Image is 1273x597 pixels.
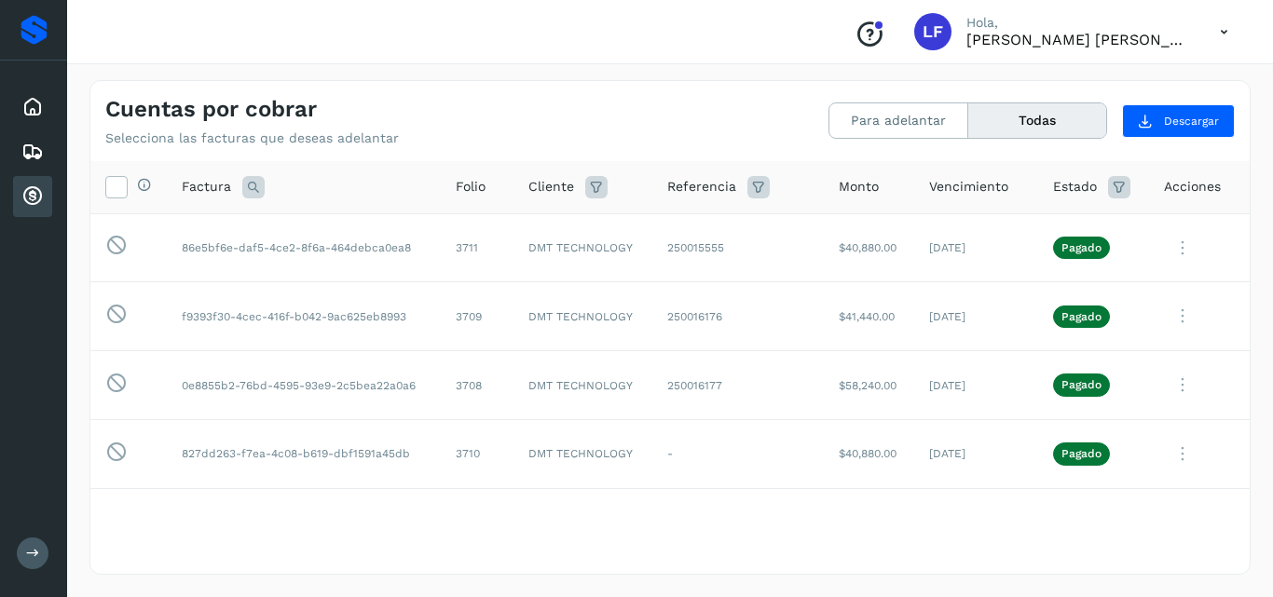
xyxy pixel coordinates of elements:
td: [DATE] [914,419,1038,488]
td: DMT TECHNOLOGY [513,282,651,351]
td: DMT TECHNOLOGY [513,213,651,282]
td: $41,440.00 [824,282,914,351]
p: Pagado [1061,447,1102,460]
div: Cuentas por cobrar [13,176,52,217]
span: Monto [839,177,879,197]
td: 3708 [441,351,513,420]
td: 250015720 [652,488,825,557]
button: Para adelantar [829,103,968,138]
td: f9393f30-4cec-416f-b042-9ac625eb8993 [167,282,441,351]
span: Estado [1053,177,1097,197]
span: Vencimiento [929,177,1008,197]
button: Descargar [1122,104,1235,138]
span: Referencia [667,177,736,197]
p: Selecciona las facturas que deseas adelantar [105,130,399,146]
td: 3710 [441,419,513,488]
p: Luis Felipe Salamanca Lopez [966,31,1190,48]
td: [DATE] [914,488,1038,557]
button: Todas [968,103,1106,138]
td: $40,880.00 [824,419,914,488]
td: - [652,419,825,488]
td: DMT TECHNOLOGY [513,419,651,488]
span: Acciones [1164,177,1221,197]
td: $40,880.00 [824,213,914,282]
td: [DATE] [914,282,1038,351]
span: Descargar [1164,113,1219,129]
h4: Cuentas por cobrar [105,96,317,123]
td: 13639cb8-1b4e-4543-a483-40d54e617fc6 [167,488,441,557]
p: Pagado [1061,241,1102,254]
td: [DATE] [914,213,1038,282]
td: 250016177 [652,351,825,420]
td: 3711 [441,213,513,282]
td: 827dd263-f7ea-4c08-b619-dbf1591a45db [167,419,441,488]
span: Cliente [528,177,574,197]
div: Embarques [13,131,52,172]
span: Factura [182,177,231,197]
p: Pagado [1061,378,1102,391]
p: Pagado [1061,310,1102,323]
td: 250016176 [652,282,825,351]
td: DMT TECHNOLOGY [513,351,651,420]
span: Folio [456,177,486,197]
p: Hola, [966,15,1190,31]
td: DMT TECHNOLOGY [513,488,651,557]
td: 250015555 [652,213,825,282]
td: 86e5bf6e-daf5-4ce2-8f6a-464debca0ea8 [167,213,441,282]
td: [DATE] [914,351,1038,420]
div: Inicio [13,87,52,128]
td: 3709 [441,282,513,351]
td: 3698 [441,488,513,557]
td: $58,240.00 [824,351,914,420]
td: 0e8855b2-76bd-4595-93e9-2c5bea22a0a6 [167,351,441,420]
td: $58,240.00 [824,488,914,557]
